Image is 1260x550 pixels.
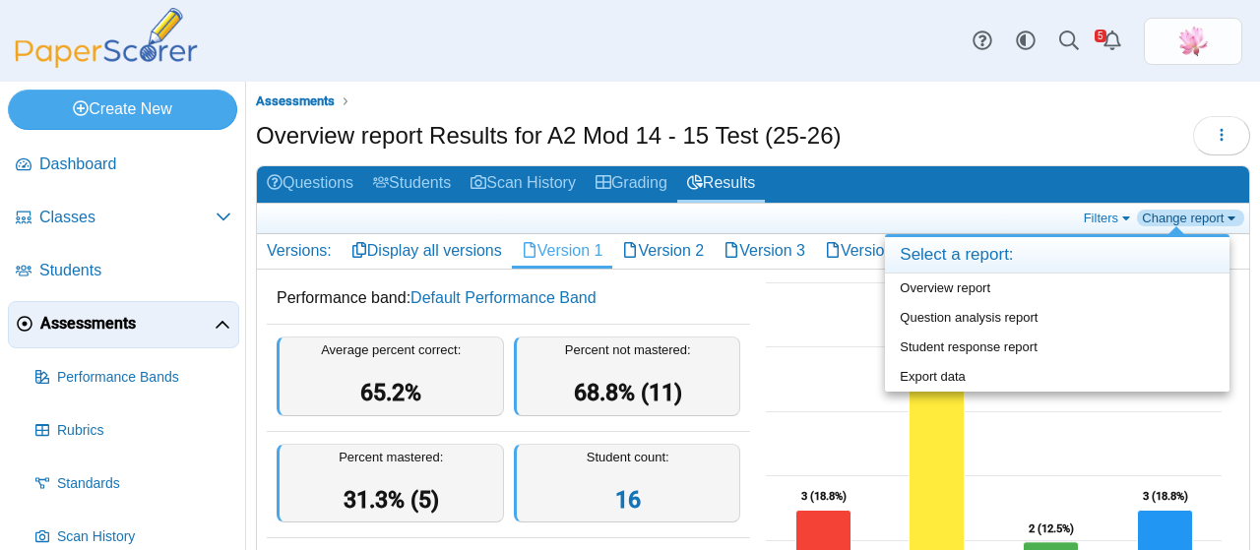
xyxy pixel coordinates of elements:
[612,234,714,268] a: Version 2
[8,90,237,129] a: Create New
[815,234,916,268] a: Version 4
[1029,522,1074,536] text: 2 (12.5%)
[267,273,750,324] dd: Performance band:
[885,362,1229,392] a: Export data
[885,303,1229,333] a: Question analysis report
[57,421,231,441] span: Rubrics
[514,444,741,523] div: Student count:
[251,90,340,114] a: Assessments
[615,486,641,514] a: 16
[342,234,512,268] a: Display all versions
[885,237,1229,274] h4: Select a report:
[1137,210,1244,226] a: Change report
[360,379,421,406] span: 65.2%
[28,354,239,401] a: Performance Bands
[1177,26,1209,57] img: ps.MuGhfZT6iQwmPTCC
[8,248,239,295] a: Students
[257,166,363,203] a: Questions
[586,166,677,203] a: Grading
[256,119,841,153] h1: Overview report Results for A2 Mod 14 - 15 Test (25-26)
[1177,26,1209,57] span: Xinmei Li
[514,336,741,416] div: Percent not mastered:
[410,289,597,306] a: Default Performance Band
[714,234,815,268] a: Version 3
[1091,20,1134,63] a: Alerts
[8,8,205,68] img: PaperScorer
[39,207,216,228] span: Classes
[277,444,504,523] div: Percent mastered:
[8,142,239,189] a: Dashboard
[363,166,461,203] a: Students
[461,166,586,203] a: Scan History
[8,301,239,348] a: Assessments
[57,368,231,388] span: Performance Bands
[256,93,335,108] span: Assessments
[574,379,682,406] span: 68.8% (11)
[885,333,1229,362] a: Student response report
[257,234,342,268] div: Versions:
[8,54,205,71] a: PaperScorer
[512,234,613,268] a: Version 1
[677,166,765,203] a: Results
[40,313,215,335] span: Assessments
[28,460,239,508] a: Standards
[39,153,231,175] span: Dashboard
[801,490,847,504] text: 3 (18.8%)
[28,407,239,455] a: Rubrics
[1144,18,1242,65] a: ps.MuGhfZT6iQwmPTCC
[344,486,439,514] span: 31.3% (5)
[57,474,231,494] span: Standards
[1143,490,1188,504] text: 3 (18.8%)
[57,527,231,547] span: Scan History
[39,260,231,281] span: Students
[8,195,239,242] a: Classes
[1079,210,1139,226] a: Filters
[277,336,504,416] div: Average percent correct:
[885,274,1229,303] a: Overview report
